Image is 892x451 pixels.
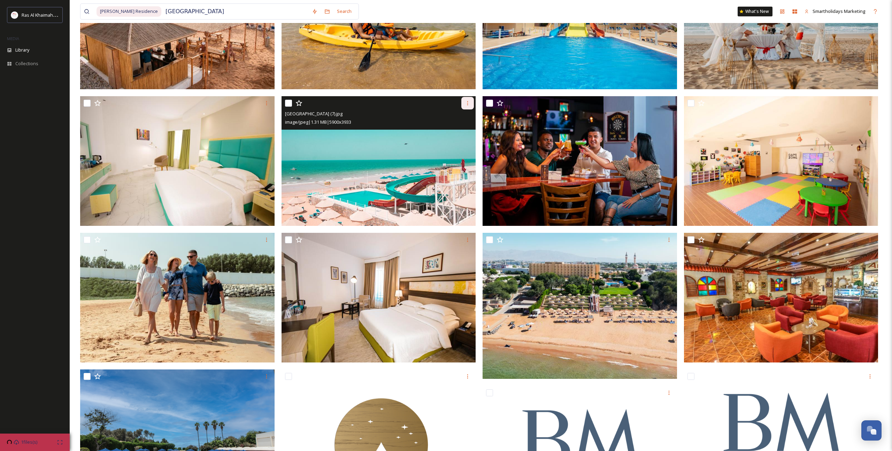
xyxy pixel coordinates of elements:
button: Open Chat [861,420,882,441]
span: 1 files(s) [21,439,37,445]
img: Logo_RAKTDA_RGB-01.png [11,12,18,18]
span: MEDIA [7,36,19,41]
img: BM Beach Hotel (6).jpg [483,96,677,226]
img: BM Beach Hotel (2).jpg [483,233,677,379]
span: Smartholidays Marketing [813,8,866,14]
img: BM Beach Hotel (4).jpg [80,233,275,362]
span: Collections [15,60,38,67]
a: What's New [738,7,772,16]
div: Search [333,5,355,18]
span: [GEOGRAPHIC_DATA] (7).jpg [285,110,343,117]
span: [PERSON_NAME] Residence [97,6,161,16]
img: BM Beach Hotel (3).jpg [282,233,476,362]
img: BM Beach Hotel (7).jpg [282,96,476,226]
a: Smartholidays Marketing [801,5,869,18]
img: BM Beach Hotel (8).jpg [80,96,275,226]
span: Library [15,47,29,53]
span: Ras Al Khaimah Tourism Development Authority [22,12,120,18]
img: BM Beach Hotel (1).jpg [684,233,878,362]
span: image/jpeg | 1.31 MB | 5900 x 3933 [285,119,351,125]
img: BM Beach Hotel (5).jpg [684,96,878,226]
